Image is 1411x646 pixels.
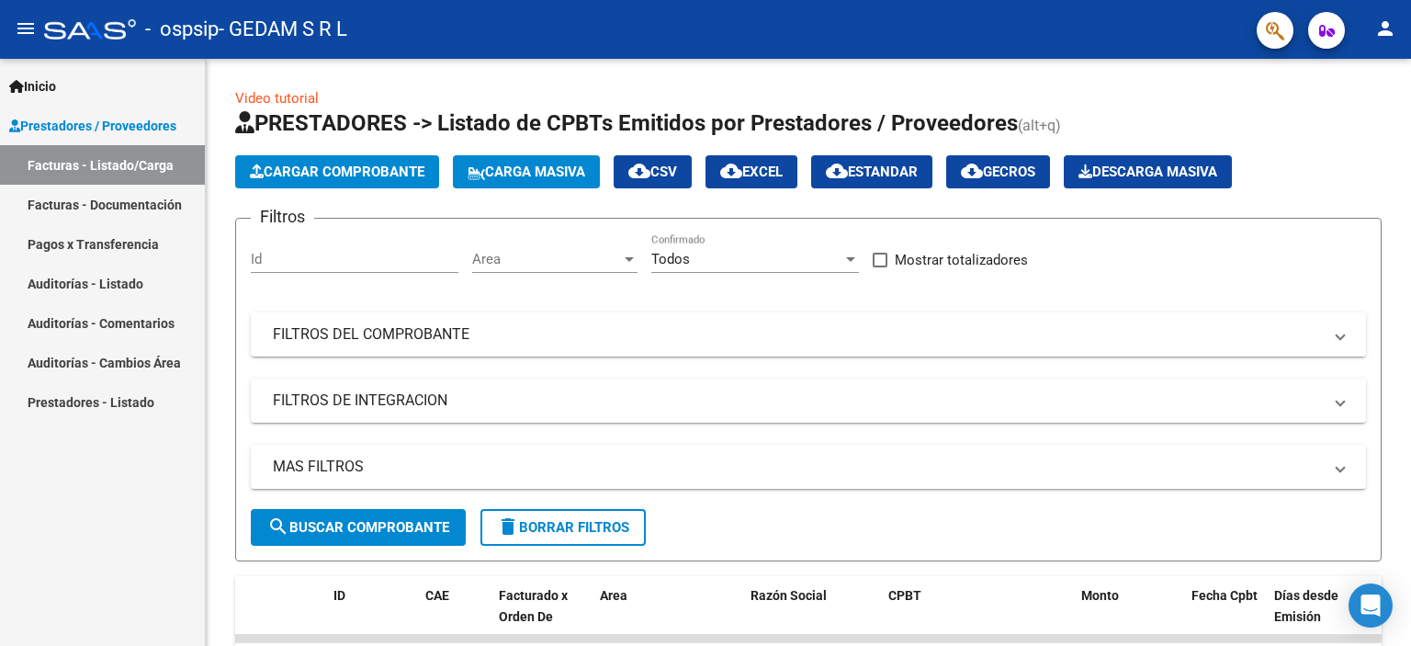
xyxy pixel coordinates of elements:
app-download-masive: Descarga masiva de comprobantes (adjuntos) [1064,155,1232,188]
button: Buscar Comprobante [251,509,466,546]
span: Estandar [826,164,918,180]
mat-icon: person [1374,17,1396,40]
span: Mostrar totalizadores [895,249,1028,271]
span: Inicio [9,76,56,96]
a: Video tutorial [235,90,319,107]
mat-icon: cloud_download [826,160,848,182]
span: Razón Social [751,588,827,603]
div: Open Intercom Messenger [1349,584,1393,628]
span: Gecros [961,164,1035,180]
span: Todos [651,251,690,267]
span: Area [600,588,627,603]
span: Buscar Comprobante [267,519,449,536]
span: Fecha Cpbt [1191,588,1258,603]
span: CSV [628,164,677,180]
button: Borrar Filtros [480,509,646,546]
span: Borrar Filtros [497,519,629,536]
mat-icon: cloud_download [961,160,983,182]
button: CSV [614,155,692,188]
span: Facturado x Orden De [499,588,568,624]
button: Gecros [946,155,1050,188]
h3: Filtros [251,204,314,230]
span: (alt+q) [1018,117,1061,134]
span: Descarga Masiva [1078,164,1217,180]
span: EXCEL [720,164,783,180]
button: Cargar Comprobante [235,155,439,188]
span: PRESTADORES -> Listado de CPBTs Emitidos por Prestadores / Proveedores [235,110,1018,136]
span: - GEDAM S R L [219,9,347,50]
button: EXCEL [705,155,797,188]
span: Monto [1081,588,1119,603]
mat-icon: delete [497,516,519,538]
mat-expansion-panel-header: MAS FILTROS [251,445,1366,489]
span: Prestadores / Proveedores [9,116,176,136]
span: CAE [425,588,449,603]
span: Area [472,251,621,267]
button: Descarga Masiva [1064,155,1232,188]
span: Días desde Emisión [1274,588,1338,624]
span: ID [333,588,345,603]
span: CPBT [888,588,921,603]
span: Cargar Comprobante [250,164,424,180]
mat-icon: menu [15,17,37,40]
mat-panel-title: FILTROS DEL COMPROBANTE [273,324,1322,345]
mat-expansion-panel-header: FILTROS DEL COMPROBANTE [251,312,1366,357]
span: Carga Masiva [468,164,585,180]
mat-panel-title: FILTROS DE INTEGRACION [273,391,1322,411]
span: - ospsip [145,9,219,50]
mat-icon: cloud_download [720,160,742,182]
mat-expansion-panel-header: FILTROS DE INTEGRACION [251,379,1366,423]
button: Estandar [811,155,932,188]
mat-icon: search [267,516,289,538]
mat-icon: cloud_download [628,160,650,182]
mat-panel-title: MAS FILTROS [273,457,1322,477]
button: Carga Masiva [453,155,600,188]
